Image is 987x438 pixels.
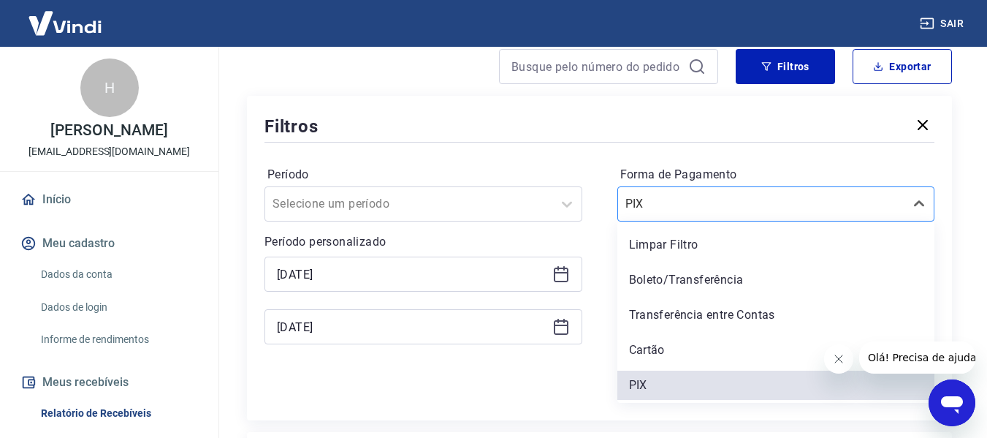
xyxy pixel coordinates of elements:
button: Filtros [736,49,835,84]
iframe: Mensagem da empresa [859,341,975,374]
div: H [80,58,139,117]
button: Meu cadastro [18,227,201,260]
iframe: Fechar mensagem [824,344,853,374]
p: [EMAIL_ADDRESS][DOMAIN_NAME] [28,144,190,159]
button: Sair [917,10,969,37]
button: Meus recebíveis [18,366,201,399]
input: Data inicial [277,263,546,285]
a: Dados da conta [35,260,201,290]
span: Olá! Precisa de ajuda? [9,10,123,22]
div: Boleto/Transferência [617,265,935,295]
a: Relatório de Recebíveis [35,399,201,428]
a: Início [18,184,201,216]
a: Informe de rendimentos [35,325,201,355]
input: Busque pelo número do pedido [511,56,682,78]
button: Exportar [853,49,952,84]
h5: Filtros [264,115,319,138]
img: Vindi [18,1,113,45]
div: PIX [617,371,935,400]
input: Data final [277,316,546,338]
a: Dados de login [35,292,201,322]
iframe: Botão para abrir a janela de mensagens [929,380,975,426]
div: Cartão [617,336,935,365]
label: Período [267,166,579,184]
p: Período personalizado [264,233,582,251]
div: Limpar Filtro [617,230,935,260]
div: Transferência entre Contas [617,301,935,330]
p: [PERSON_NAME] [50,123,167,138]
label: Forma de Pagamento [620,166,932,184]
